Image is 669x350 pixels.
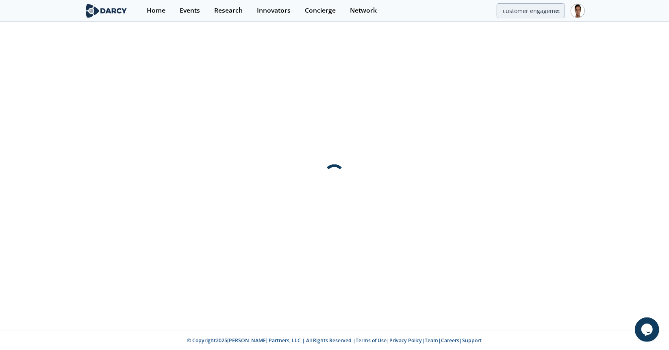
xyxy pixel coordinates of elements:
div: Research [214,7,243,14]
div: Concierge [305,7,336,14]
div: Events [180,7,200,14]
div: Home [147,7,165,14]
iframe: chat widget [635,317,661,342]
div: Network [350,7,377,14]
input: Advanced Search [497,3,565,18]
img: logo-wide.svg [84,4,128,18]
div: Innovators [257,7,291,14]
img: Profile [571,4,585,18]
